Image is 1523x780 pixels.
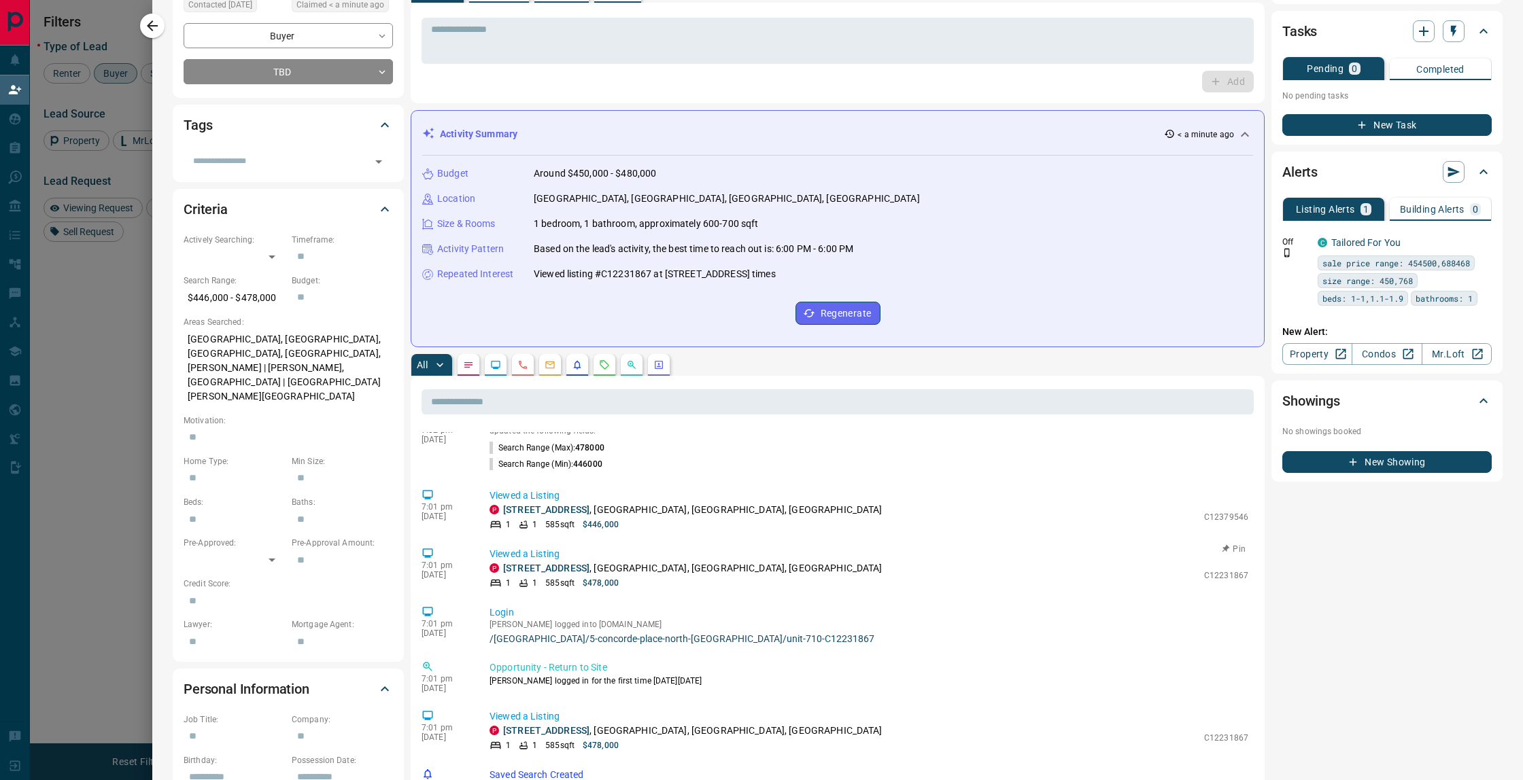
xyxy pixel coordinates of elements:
p: [GEOGRAPHIC_DATA], [GEOGRAPHIC_DATA], [GEOGRAPHIC_DATA], [GEOGRAPHIC_DATA], [PERSON_NAME] | [PERS... [184,328,393,408]
p: $478,000 [583,739,619,751]
h2: Personal Information [184,678,309,700]
p: 1 [506,739,511,751]
p: Timeframe: [292,234,393,246]
p: Motivation: [184,414,393,427]
span: bathrooms: 1 [1416,291,1473,305]
h2: Tasks [1282,20,1317,42]
p: Mortgage Agent: [292,618,393,631]
p: Company: [292,713,393,726]
div: Buyer [184,23,393,48]
p: Opportunity - Return to Site [490,660,1248,675]
p: Completed [1416,65,1465,74]
p: Pre-Approved: [184,537,285,549]
p: Activity Pattern [437,242,504,256]
span: beds: 1-1,1.1-1.9 [1322,291,1403,305]
p: Search Range (Min) : [490,458,602,470]
p: Credit Score: [184,578,393,590]
div: Alerts [1282,156,1492,188]
p: [PERSON_NAME] logged into [DOMAIN_NAME] [490,620,1248,629]
p: Building Alerts [1400,205,1465,214]
p: 585 sqft [545,518,575,531]
div: Personal Information [184,673,393,705]
button: New Task [1282,114,1492,136]
p: Areas Searched: [184,316,393,328]
p: Home Type: [184,455,285,467]
a: Tailored For You [1331,237,1401,248]
p: $446,000 [583,518,619,531]
p: 585 sqft [545,577,575,589]
div: Tags [184,109,393,141]
p: Activity Summary [440,127,517,141]
p: Viewed a Listing [490,489,1248,503]
svg: Calls [517,359,528,370]
p: [PERSON_NAME] logged in for the first time [DATE][DATE] [490,675,1248,687]
h2: Showings [1282,390,1340,412]
a: [STREET_ADDRESS] [503,504,589,515]
p: Pre-Approval Amount: [292,537,393,549]
p: [DATE] [422,628,469,638]
span: sale price range: 454500,688468 [1322,256,1470,270]
svg: Listing Alerts [572,359,583,370]
svg: Push Notification Only [1282,248,1292,258]
p: 7:01 pm [422,723,469,732]
div: Activity Summary< a minute ago [422,122,1253,147]
div: property.ca [490,563,499,573]
h2: Tags [184,114,212,136]
p: [DATE] [422,435,469,444]
button: New Showing [1282,451,1492,473]
p: 0 [1473,205,1478,214]
a: [STREET_ADDRESS] [503,725,589,736]
div: TBD [184,59,393,84]
a: Condos [1352,343,1422,365]
p: 1 [532,518,537,531]
p: Baths: [292,496,393,508]
a: Mr.Loft [1422,343,1492,365]
span: size range: 450,768 [1322,274,1413,287]
p: 0 [1352,64,1357,73]
svg: Notes [463,359,474,370]
p: 585 sqft [545,739,575,751]
h2: Criteria [184,198,228,220]
p: [DATE] [422,570,469,580]
p: Size & Rooms [437,217,496,231]
p: Based on the lead's activity, the best time to reach out is: 6:00 PM - 6:00 PM [534,242,853,256]
p: 1 [1363,205,1369,214]
p: Budget [437,166,468,181]
span: 478000 [575,443,604,453]
p: , [GEOGRAPHIC_DATA], [GEOGRAPHIC_DATA], [GEOGRAPHIC_DATA] [503,724,883,738]
p: Job Title: [184,713,285,726]
p: C12379546 [1204,511,1248,523]
p: Off [1282,236,1310,248]
p: No pending tasks [1282,86,1492,106]
div: property.ca [490,505,499,514]
div: property.ca [490,726,499,735]
p: Budget: [292,274,393,287]
p: < a minute ago [1178,128,1234,141]
p: No showings booked [1282,425,1492,438]
p: Actively Searching: [184,234,285,246]
p: Repeated Interest [437,267,513,281]
p: Birthday: [184,754,285,766]
p: 1 [532,739,537,751]
p: C12231867 [1204,569,1248,582]
p: 7:01 pm [422,502,469,512]
p: New Alert: [1282,325,1492,339]
svg: Opportunities [626,359,637,370]
p: Lawyer: [184,618,285,631]
p: [GEOGRAPHIC_DATA], [GEOGRAPHIC_DATA], [GEOGRAPHIC_DATA], [GEOGRAPHIC_DATA] [534,192,920,206]
button: Regenerate [795,302,880,325]
p: Login [490,605,1248,620]
p: 1 [532,577,537,589]
p: Viewed listing #C12231867 at [STREET_ADDRESS] times [534,267,776,281]
svg: Lead Browsing Activity [490,359,501,370]
p: $478,000 [583,577,619,589]
p: Viewed a Listing [490,547,1248,561]
p: Listing Alerts [1296,205,1355,214]
p: 7:01 pm [422,561,469,570]
p: $446,000 - $478,000 [184,287,285,309]
svg: Emails [545,359,555,370]
p: 7:01 pm [422,619,469,628]
p: Search Range (Max) : [490,442,604,454]
p: 1 bedroom, 1 bathroom, approximately 600-700 sqft [534,217,758,231]
p: Pending [1307,64,1344,73]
